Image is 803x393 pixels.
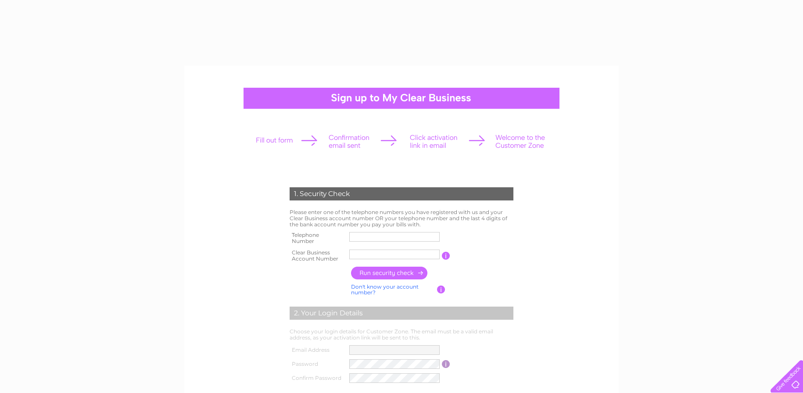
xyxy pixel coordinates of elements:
input: Information [437,286,445,293]
input: Information [442,360,450,368]
td: Please enter one of the telephone numbers you have registered with us and your Clear Business acc... [287,207,516,229]
a: Don't know your account number? [351,283,419,296]
div: 1. Security Check [290,187,513,200]
td: Choose your login details for Customer Zone. The email must be a valid email address, as your act... [287,326,516,343]
input: Information [442,252,450,260]
th: Email Address [287,343,347,357]
th: Telephone Number [287,229,347,247]
th: Confirm Password [287,371,347,385]
th: Password [287,357,347,371]
th: Clear Business Account Number [287,247,347,264]
div: 2. Your Login Details [290,307,513,320]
